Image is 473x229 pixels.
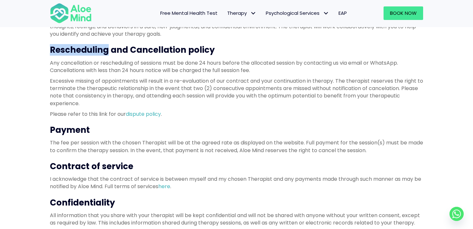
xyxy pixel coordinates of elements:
a: EAP [334,6,352,20]
h3: Payment [50,124,423,136]
a: Whatsapp [450,207,464,221]
h3: Rescheduling and Cancellation policy [50,44,423,56]
a: here [158,183,170,190]
span: EAP [339,10,347,16]
p: I acknowledge that the contract of service is between myself and my chosen Therapist and any paym... [50,175,423,190]
p: Please refer to this link for our . [50,110,423,118]
h3: Confidentiality [50,197,423,208]
a: Book Now [384,6,423,20]
a: dispute policy [126,110,161,118]
span: Therapy: submenu [248,9,258,18]
a: TherapyTherapy: submenu [222,6,261,20]
p: All information that you share with your therapist will be kept confidential and will not be shar... [50,212,423,226]
span: Psychological Services [266,10,329,16]
span: Free Mental Health Test [160,10,218,16]
h3: Contract of service [50,160,423,172]
a: Free Mental Health Test [155,6,222,20]
nav: Menu [100,6,352,20]
span: Book Now [390,10,417,16]
p: Excessive missing of appointments will result in a re-evaluation of our contract and your continu... [50,77,423,107]
span: Therapy [227,10,256,16]
img: Aloe mind Logo [50,3,92,24]
p: Any cancellation or rescheduling of sessions must be done 24 hours before the allocated session b... [50,59,423,74]
span: Psychological Services: submenu [321,9,330,18]
p: The fee per session with the chosen Therapist will be at the agreed rate as displayed on the webs... [50,139,423,154]
a: Psychological ServicesPsychological Services: submenu [261,6,334,20]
